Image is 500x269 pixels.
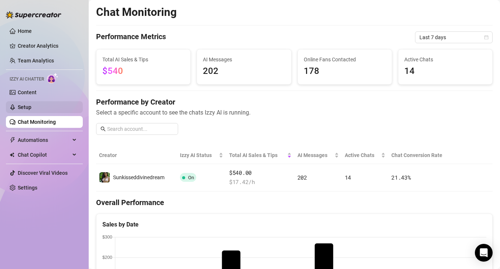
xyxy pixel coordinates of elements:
h4: Performance by Creator [96,97,493,107]
span: Izzy AI Status [180,151,218,159]
div: Open Intercom Messenger [475,244,493,262]
img: Sunkisseddivinedream [99,172,110,183]
span: 21.43 % [391,174,411,181]
input: Search account... [107,125,174,133]
span: 14 [345,174,351,181]
span: Izzy AI Chatter [10,76,44,83]
img: logo-BBDzfeDw.svg [6,11,61,18]
button: right [456,171,468,183]
a: Creator Analytics [18,40,77,52]
a: Home [18,28,32,34]
span: right [459,175,465,180]
span: 202 [203,64,285,78]
span: Active Chats [404,55,486,64]
th: Active Chats [342,147,389,164]
a: Content [18,89,37,95]
img: AI Chatter [47,73,58,84]
span: Automations [18,134,70,146]
a: Setup [18,104,31,110]
span: Total AI Sales & Tips [229,151,286,159]
th: Chat Conversion Rate [388,147,453,164]
span: 14 [404,64,486,78]
div: Sales by Date [102,220,486,229]
span: On [188,175,194,180]
th: Creator [96,147,177,164]
span: AI Messages [203,55,285,64]
span: Online Fans Contacted [304,55,386,64]
th: AI Messages [295,147,342,164]
span: Last 7 days [419,32,488,43]
span: 178 [304,64,386,78]
span: Sunkisseddivinedream [113,174,164,180]
span: $ 17.42 /h [229,178,292,187]
h2: Chat Monitoring [96,5,177,19]
a: Discover Viral Videos [18,170,68,176]
span: 202 [297,174,307,181]
span: thunderbolt [10,137,16,143]
span: Select a specific account to see the chats Izzy AI is running. [96,108,493,117]
span: calendar [484,35,489,40]
a: Team Analytics [18,58,54,64]
span: $540 [102,66,123,76]
h4: Performance Metrics [96,31,166,43]
h4: Overall Performance [96,197,493,208]
span: $540.00 [229,168,292,177]
a: Settings [18,185,37,191]
span: Chat Copilot [18,149,70,161]
span: Active Chats [345,151,380,159]
span: Total AI Sales & Tips [102,55,184,64]
th: Izzy AI Status [177,147,227,164]
th: Total AI Sales & Tips [226,147,295,164]
span: search [101,126,106,132]
span: AI Messages [297,151,333,159]
a: Chat Monitoring [18,119,56,125]
img: Chat Copilot [10,152,14,157]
